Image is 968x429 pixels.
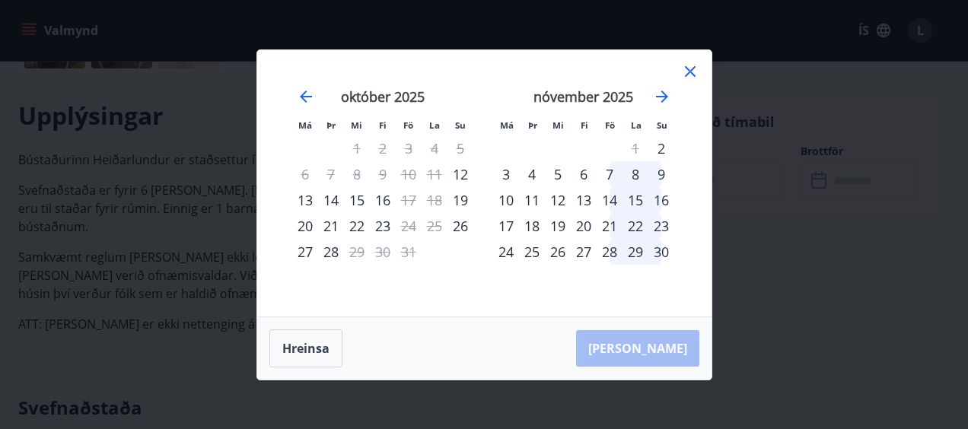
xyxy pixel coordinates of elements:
small: Þr [528,119,537,131]
div: 4 [519,161,545,187]
small: Fi [379,119,387,131]
td: Choose miðvikudagur, 19. nóvember 2025 as your check-in date. It’s available. [545,213,571,239]
div: Aðeins innritun í boði [648,135,674,161]
div: 11 [519,187,545,213]
td: Choose mánudagur, 24. nóvember 2025 as your check-in date. It’s available. [493,239,519,265]
td: Choose þriðjudagur, 4. nóvember 2025 as your check-in date. It’s available. [519,161,545,187]
td: Choose miðvikudagur, 5. nóvember 2025 as your check-in date. It’s available. [545,161,571,187]
td: Choose laugardagur, 8. nóvember 2025 as your check-in date. It’s available. [623,161,648,187]
small: Mi [552,119,564,131]
td: Choose þriðjudagur, 11. nóvember 2025 as your check-in date. It’s available. [519,187,545,213]
div: 15 [623,187,648,213]
small: Má [298,119,312,131]
td: Choose laugardagur, 29. nóvember 2025 as your check-in date. It’s available. [623,239,648,265]
td: Choose sunnudagur, 2. nóvember 2025 as your check-in date. It’s available. [648,135,674,161]
td: Not available. laugardagur, 25. október 2025 [422,213,447,239]
small: Su [455,119,466,131]
td: Not available. laugardagur, 11. október 2025 [422,161,447,187]
div: Move backward to switch to the previous month. [297,87,315,106]
small: Fi [581,119,588,131]
td: Choose mánudagur, 17. nóvember 2025 as your check-in date. It’s available. [493,213,519,239]
div: 27 [571,239,597,265]
strong: október 2025 [341,87,425,106]
div: 22 [344,213,370,239]
div: 20 [571,213,597,239]
td: Not available. föstudagur, 31. október 2025 [396,239,422,265]
div: 19 [545,213,571,239]
div: 21 [597,213,623,239]
td: Choose mánudagur, 20. október 2025 as your check-in date. It’s available. [292,213,318,239]
div: 27 [292,239,318,265]
td: Not available. föstudagur, 10. október 2025 [396,161,422,187]
div: Aðeins útritun í boði [396,213,422,239]
td: Choose þriðjudagur, 21. október 2025 as your check-in date. It’s available. [318,213,344,239]
div: 17 [493,213,519,239]
td: Choose sunnudagur, 19. október 2025 as your check-in date. It’s available. [447,187,473,213]
small: Fö [403,119,413,131]
div: 22 [623,213,648,239]
small: Su [657,119,667,131]
div: 8 [623,161,648,187]
td: Choose sunnudagur, 30. nóvember 2025 as your check-in date. It’s available. [648,239,674,265]
td: Choose miðvikudagur, 12. nóvember 2025 as your check-in date. It’s available. [545,187,571,213]
td: Choose sunnudagur, 26. október 2025 as your check-in date. It’s available. [447,213,473,239]
td: Not available. föstudagur, 17. október 2025 [396,187,422,213]
td: Choose þriðjudagur, 25. nóvember 2025 as your check-in date. It’s available. [519,239,545,265]
td: Not available. miðvikudagur, 29. október 2025 [344,239,370,265]
small: Mi [351,119,362,131]
td: Choose sunnudagur, 23. nóvember 2025 as your check-in date. It’s available. [648,213,674,239]
div: 5 [545,161,571,187]
div: 16 [648,187,674,213]
div: 13 [571,187,597,213]
td: Choose fimmtudagur, 13. nóvember 2025 as your check-in date. It’s available. [571,187,597,213]
td: Choose fimmtudagur, 23. október 2025 as your check-in date. It’s available. [370,213,396,239]
td: Choose föstudagur, 28. nóvember 2025 as your check-in date. It’s available. [597,239,623,265]
div: Aðeins útritun í boði [344,239,370,265]
td: Choose föstudagur, 21. nóvember 2025 as your check-in date. It’s available. [597,213,623,239]
td: Choose miðvikudagur, 22. október 2025 as your check-in date. It’s available. [344,213,370,239]
div: 30 [648,239,674,265]
td: Not available. laugardagur, 18. október 2025 [422,187,447,213]
td: Choose mánudagur, 10. nóvember 2025 as your check-in date. It’s available. [493,187,519,213]
div: 12 [545,187,571,213]
div: 6 [571,161,597,187]
td: Not available. föstudagur, 24. október 2025 [396,213,422,239]
div: Aðeins innritun í boði [447,161,473,187]
small: Fö [605,119,615,131]
td: Not available. fimmtudagur, 30. október 2025 [370,239,396,265]
td: Choose mánudagur, 13. október 2025 as your check-in date. It’s available. [292,187,318,213]
div: Calendar [275,68,693,298]
div: 28 [318,239,344,265]
td: Not available. laugardagur, 4. október 2025 [422,135,447,161]
td: Choose laugardagur, 15. nóvember 2025 as your check-in date. It’s available. [623,187,648,213]
button: Hreinsa [269,329,342,367]
div: 18 [519,213,545,239]
td: Not available. þriðjudagur, 7. október 2025 [318,161,344,187]
div: 23 [370,213,396,239]
td: Not available. fimmtudagur, 2. október 2025 [370,135,396,161]
div: 7 [597,161,623,187]
td: Choose mánudagur, 27. október 2025 as your check-in date. It’s available. [292,239,318,265]
td: Choose fimmtudagur, 16. október 2025 as your check-in date. It’s available. [370,187,396,213]
td: Choose miðvikudagur, 26. nóvember 2025 as your check-in date. It’s available. [545,239,571,265]
td: Not available. mánudagur, 6. október 2025 [292,161,318,187]
td: Not available. miðvikudagur, 8. október 2025 [344,161,370,187]
div: 25 [519,239,545,265]
td: Not available. laugardagur, 1. nóvember 2025 [623,135,648,161]
div: 14 [597,187,623,213]
small: Þr [326,119,336,131]
div: 23 [648,213,674,239]
div: 20 [292,213,318,239]
div: 9 [648,161,674,187]
td: Choose fimmtudagur, 27. nóvember 2025 as your check-in date. It’s available. [571,239,597,265]
td: Not available. miðvikudagur, 1. október 2025 [344,135,370,161]
strong: nóvember 2025 [533,87,633,106]
td: Choose fimmtudagur, 6. nóvember 2025 as your check-in date. It’s available. [571,161,597,187]
td: Choose föstudagur, 7. nóvember 2025 as your check-in date. It’s available. [597,161,623,187]
div: 14 [318,187,344,213]
td: Choose þriðjudagur, 18. nóvember 2025 as your check-in date. It’s available. [519,213,545,239]
td: Choose þriðjudagur, 14. október 2025 as your check-in date. It’s available. [318,187,344,213]
td: Choose föstudagur, 14. nóvember 2025 as your check-in date. It’s available. [597,187,623,213]
div: 29 [623,239,648,265]
td: Choose sunnudagur, 12. október 2025 as your check-in date. It’s available. [447,161,473,187]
